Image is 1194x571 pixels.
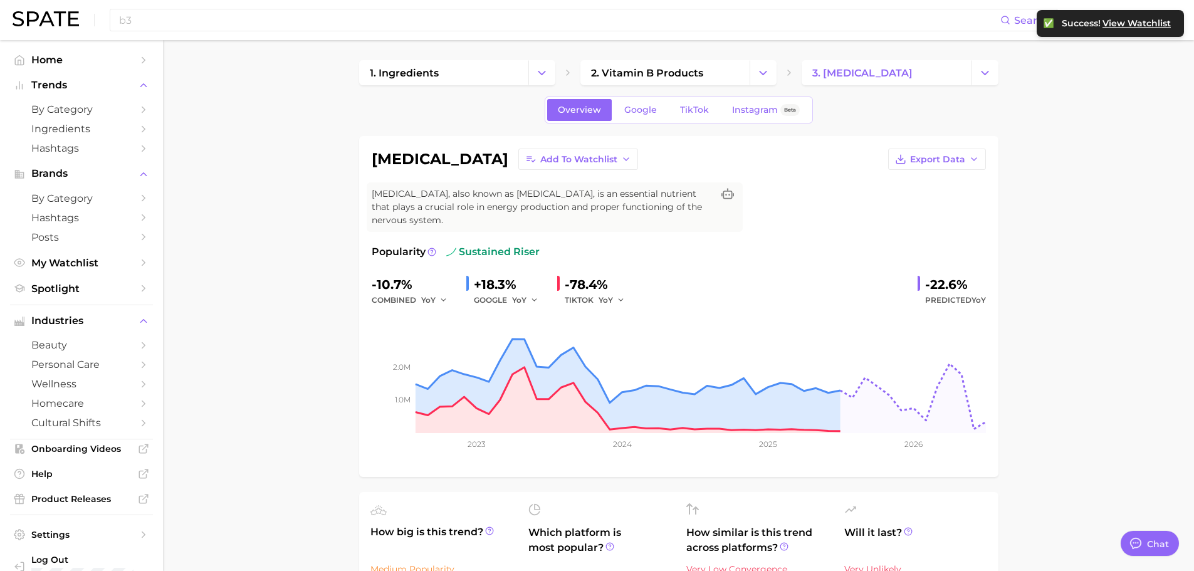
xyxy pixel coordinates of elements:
[599,295,613,305] span: YoY
[10,119,153,139] a: Ingredients
[446,247,456,257] img: sustained riser
[10,189,153,208] a: by Category
[370,525,513,555] span: How big is this trend?
[904,439,923,449] tspan: 2026
[31,554,143,565] span: Log Out
[31,212,132,224] span: Hashtags
[599,293,626,308] button: YoY
[540,154,617,165] span: Add to Watchlist
[565,275,634,295] div: -78.4%
[31,80,132,91] span: Trends
[31,192,132,204] span: by Category
[528,525,671,567] span: Which platform is most popular?
[31,123,132,135] span: Ingredients
[31,443,132,454] span: Onboarding Videos
[558,105,601,115] span: Overview
[612,439,631,449] tspan: 2024
[10,50,153,70] a: Home
[10,413,153,432] a: cultural shifts
[624,105,657,115] span: Google
[10,164,153,183] button: Brands
[118,9,1000,31] input: Search here for a brand, industry, or ingredient
[10,355,153,374] a: personal care
[372,293,456,308] div: combined
[31,54,132,66] span: Home
[31,231,132,243] span: Posts
[784,105,796,115] span: Beta
[547,99,612,121] a: Overview
[10,374,153,394] a: wellness
[669,99,720,121] a: TikTok
[372,244,426,259] span: Popularity
[10,394,153,413] a: homecare
[10,490,153,508] a: Product Releases
[10,139,153,158] a: Hashtags
[13,11,79,26] img: SPATE
[591,67,703,79] span: 2. vitamin b products
[1062,18,1171,29] div: Success!
[31,359,132,370] span: personal care
[10,100,153,119] a: by Category
[10,335,153,355] a: beauty
[372,187,713,227] span: [MEDICAL_DATA], also known as [MEDICAL_DATA], is an essential nutrient that plays a crucial role ...
[680,105,709,115] span: TikTok
[512,295,526,305] span: YoY
[1043,18,1055,29] div: ✅
[31,339,132,351] span: beauty
[31,168,132,179] span: Brands
[467,439,485,449] tspan: 2023
[1014,14,1050,26] span: Search
[31,257,132,269] span: My Watchlist
[31,283,132,295] span: Spotlight
[580,60,750,85] a: 2. vitamin b products
[10,253,153,273] a: My Watchlist
[812,67,913,79] span: 3. [MEDICAL_DATA]
[518,149,638,170] button: Add to Watchlist
[10,439,153,458] a: Onboarding Videos
[31,378,132,390] span: wellness
[10,76,153,95] button: Trends
[10,464,153,483] a: Help
[1102,18,1171,29] span: View Watchlist
[888,149,986,170] button: Export Data
[925,293,986,308] span: Predicted
[421,293,448,308] button: YoY
[10,525,153,544] a: Settings
[910,154,965,165] span: Export Data
[971,60,998,85] button: Change Category
[565,293,634,308] div: TIKTOK
[721,99,810,121] a: InstagramBeta
[10,279,153,298] a: Spotlight
[372,152,508,167] h1: [MEDICAL_DATA]
[31,103,132,115] span: by Category
[474,275,547,295] div: +18.3%
[421,295,436,305] span: YoY
[31,529,132,540] span: Settings
[759,439,777,449] tspan: 2025
[31,397,132,409] span: homecare
[512,293,539,308] button: YoY
[359,60,528,85] a: 1. ingredients
[732,105,778,115] span: Instagram
[10,228,153,247] a: Posts
[686,525,829,555] span: How similar is this trend across platforms?
[1102,18,1171,29] button: View Watchlist
[31,142,132,154] span: Hashtags
[10,208,153,228] a: Hashtags
[528,60,555,85] button: Change Category
[802,60,971,85] a: 3. [MEDICAL_DATA]
[31,493,132,505] span: Product Releases
[925,275,986,295] div: -22.6%
[614,99,668,121] a: Google
[10,312,153,330] button: Industries
[971,295,986,305] span: YoY
[844,525,987,555] span: Will it last?
[446,244,540,259] span: sustained riser
[31,468,132,479] span: Help
[372,275,456,295] div: -10.7%
[31,417,132,429] span: cultural shifts
[370,67,439,79] span: 1. ingredients
[474,293,547,308] div: GOOGLE
[31,315,132,327] span: Industries
[750,60,777,85] button: Change Category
